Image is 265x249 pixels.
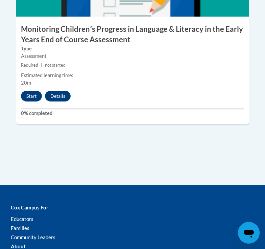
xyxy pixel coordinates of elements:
[11,216,33,222] a: Educators
[11,234,55,240] a: Community Leaders
[16,24,249,45] h3: Monitoring Childrenʹs Progress in Language & Literacy in the Early Years End of Course Assessment
[21,72,244,79] div: Estimated learning time:
[238,222,260,244] iframe: Button to launch messaging window
[21,45,244,52] label: Type
[45,63,66,68] span: not started
[11,225,29,231] a: Families
[45,91,71,101] button: Details
[21,110,244,117] label: 0% completed
[21,80,31,86] span: 20m
[21,52,244,60] div: Assessment
[21,63,38,68] span: Required
[21,91,42,101] button: Start
[41,63,42,68] span: |
[11,204,48,210] b: Cox Campus For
